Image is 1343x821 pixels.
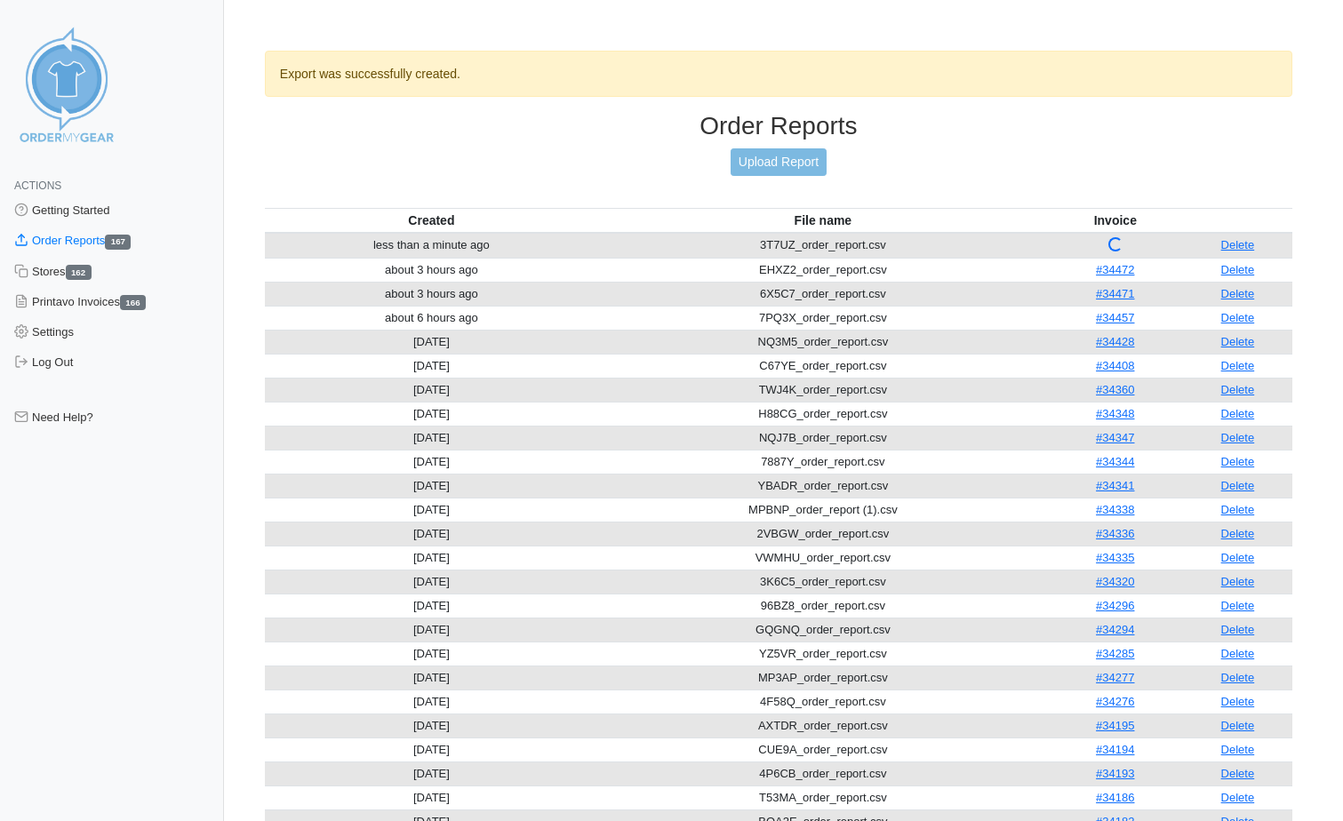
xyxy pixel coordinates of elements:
td: NQJ7B_order_report.csv [598,426,1048,450]
td: about 3 hours ago [265,282,598,306]
td: [DATE] [265,642,598,666]
td: [DATE] [265,450,598,474]
td: [DATE] [265,761,598,785]
a: #34276 [1096,695,1134,708]
a: #34193 [1096,767,1134,780]
td: 4F58Q_order_report.csv [598,689,1048,713]
a: #34360 [1096,383,1134,396]
a: Delete [1221,238,1255,251]
a: Delete [1221,503,1255,516]
td: [DATE] [265,546,598,570]
td: [DATE] [265,785,598,809]
a: Delete [1221,455,1255,468]
a: Delete [1221,647,1255,660]
a: #34335 [1096,551,1134,564]
a: Delete [1221,719,1255,732]
td: C67YE_order_report.csv [598,354,1048,378]
a: #34408 [1096,359,1134,372]
a: #34338 [1096,503,1134,516]
a: #34320 [1096,575,1134,588]
a: Delete [1221,335,1255,348]
td: 7887Y_order_report.csv [598,450,1048,474]
a: #34336 [1096,527,1134,540]
td: 96BZ8_order_report.csv [598,594,1048,618]
a: Delete [1221,359,1255,372]
a: #34194 [1096,743,1134,756]
a: Delete [1221,623,1255,636]
a: Delete [1221,767,1255,780]
td: [DATE] [265,666,598,689]
a: Delete [1221,431,1255,444]
td: [DATE] [265,402,598,426]
a: #34348 [1096,407,1134,420]
td: [DATE] [265,737,598,761]
a: #34186 [1096,791,1134,804]
a: #34428 [1096,335,1134,348]
th: File name [598,208,1048,233]
a: Delete [1221,599,1255,612]
td: CUE9A_order_report.csv [598,737,1048,761]
a: Upload Report [731,148,827,176]
a: #34195 [1096,719,1134,732]
a: #34457 [1096,311,1134,324]
td: about 3 hours ago [265,258,598,282]
td: about 6 hours ago [265,306,598,330]
td: VWMHU_order_report.csv [598,546,1048,570]
td: 2VBGW_order_report.csv [598,522,1048,546]
td: T53MA_order_report.csv [598,785,1048,809]
td: YBADR_order_report.csv [598,474,1048,498]
td: 7PQ3X_order_report.csv [598,306,1048,330]
td: [DATE] [265,330,598,354]
a: Delete [1221,671,1255,684]
a: Delete [1221,575,1255,588]
td: [DATE] [265,570,598,594]
td: [DATE] [265,713,598,737]
a: #34471 [1096,287,1134,300]
a: Delete [1221,311,1255,324]
a: #34341 [1096,479,1134,492]
a: Delete [1221,743,1255,756]
td: AXTDR_order_report.csv [598,713,1048,737]
td: MPBNP_order_report (1).csv [598,498,1048,522]
a: #34296 [1096,599,1134,612]
td: NQ3M5_order_report.csv [598,330,1048,354]
a: Delete [1221,263,1255,276]
td: YZ5VR_order_report.csv [598,642,1048,666]
td: [DATE] [265,354,598,378]
th: Created [265,208,598,233]
td: [DATE] [265,522,598,546]
td: 3T7UZ_order_report.csv [598,233,1048,259]
a: #34285 [1096,647,1134,660]
td: [DATE] [265,378,598,402]
div: Export was successfully created. [265,51,1292,97]
td: 6X5C7_order_report.csv [598,282,1048,306]
a: Delete [1221,791,1255,804]
a: Delete [1221,479,1255,492]
td: MP3AP_order_report.csv [598,666,1048,689]
th: Invoice [1048,208,1183,233]
td: [DATE] [265,618,598,642]
td: H88CG_order_report.csv [598,402,1048,426]
a: Delete [1221,551,1255,564]
span: 167 [105,235,131,250]
a: Delete [1221,695,1255,708]
span: Actions [14,179,61,192]
td: GQGNQ_order_report.csv [598,618,1048,642]
td: [DATE] [265,498,598,522]
a: Delete [1221,287,1255,300]
a: Delete [1221,527,1255,540]
h3: Order Reports [265,111,1292,141]
td: 4P6CB_order_report.csv [598,761,1048,785]
a: #34472 [1096,263,1134,276]
a: #34347 [1096,431,1134,444]
td: 3K6C5_order_report.csv [598,570,1048,594]
td: EHXZ2_order_report.csv [598,258,1048,282]
a: #34277 [1096,671,1134,684]
a: Delete [1221,407,1255,420]
td: [DATE] [265,689,598,713]
td: [DATE] [265,474,598,498]
span: 166 [120,295,146,310]
span: 162 [66,265,92,280]
a: #34294 [1096,623,1134,636]
td: [DATE] [265,426,598,450]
